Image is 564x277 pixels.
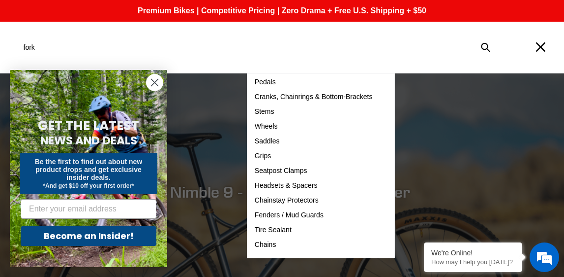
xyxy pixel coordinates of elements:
[247,238,380,252] a: Chains
[255,196,319,205] span: Chainstay Protectors
[431,249,515,257] div: We're Online!
[146,74,163,91] button: Close dialog
[255,122,278,131] span: Wheels
[38,117,139,135] span: GET THE LATEST
[247,164,380,178] a: Seatpost Clamps
[40,133,137,148] span: NEWS AND DEALS
[255,78,276,86] span: Pedals
[255,241,276,249] span: Chains
[14,36,497,58] input: Search
[247,208,380,223] a: Fenders / Mud Guards
[255,167,307,175] span: Seatpost Clamps
[161,5,185,29] div: Minimize live chat window
[247,149,380,164] a: Grips
[247,75,380,90] a: Pedals
[247,90,380,104] a: Cranks, Chainrings & Bottom-Brackets
[21,226,156,246] button: Become an Insider!
[43,182,134,189] span: *And get $10 off your first order*
[247,134,380,149] a: Saddles
[35,158,143,181] span: Be the first to find out about new product drops and get exclusive insider deals.
[255,226,292,234] span: Tire Sealant
[21,199,156,219] input: Enter your email address
[247,104,380,119] a: Stems
[431,258,515,266] p: How may I help you today?
[66,55,180,68] div: Chat with us now
[255,137,280,145] span: Saddles
[255,211,324,219] span: Fenders / Mud Guards
[255,181,318,190] span: Headsets & Spacers
[255,107,274,116] span: Stems
[31,49,56,74] img: d_696896380_company_1647369064580_696896380
[57,78,136,178] span: We're online!
[255,152,271,160] span: Grips
[247,178,380,193] a: Headsets & Spacers
[5,178,187,212] textarea: Type your message and hit 'Enter'
[247,119,380,134] a: Wheels
[247,193,380,208] a: Chainstay Protectors
[247,223,380,238] a: Tire Sealant
[11,54,26,69] div: Navigation go back
[255,93,373,101] span: Cranks, Chainrings & Bottom-Brackets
